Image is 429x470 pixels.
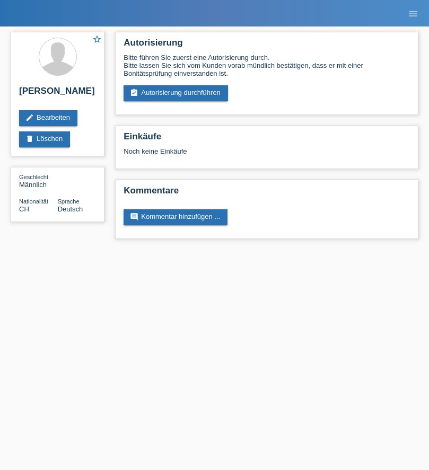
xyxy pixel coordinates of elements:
i: assignment_turned_in [130,88,138,97]
a: star_border [92,34,102,46]
div: Bitte führen Sie zuerst eine Autorisierung durch. Bitte lassen Sie sich vom Kunden vorab mündlich... [124,54,410,77]
div: Männlich [19,173,58,189]
div: Noch keine Einkäufe [124,147,410,163]
a: editBearbeiten [19,110,77,126]
span: Sprache [58,198,80,205]
span: Geschlecht [19,174,48,180]
i: comment [130,212,138,221]
i: edit [25,113,34,122]
a: assignment_turned_inAutorisierung durchführen [124,85,228,101]
i: star_border [92,34,102,44]
i: delete [25,135,34,143]
h2: [PERSON_NAME] [19,86,96,102]
i: menu [408,8,418,19]
a: commentKommentar hinzufügen ... [124,209,227,225]
h2: Kommentare [124,185,410,201]
span: Schweiz [19,205,29,213]
h2: Einkäufe [124,131,410,147]
a: deleteLöschen [19,131,70,147]
span: Deutsch [58,205,83,213]
h2: Autorisierung [124,38,410,54]
a: menu [402,10,424,16]
span: Nationalität [19,198,48,205]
